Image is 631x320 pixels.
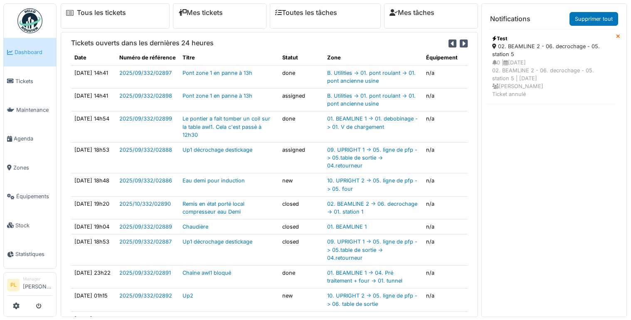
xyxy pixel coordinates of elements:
[492,59,611,98] div: 0 | [DATE] 02. BEAMLINE 2 - 06. decrochage - 05. station 5 | [DATE] [PERSON_NAME] Ticket annulé
[71,88,116,111] td: [DATE] 14h41
[423,173,468,196] td: n/a
[4,96,56,124] a: Maintenance
[119,270,171,276] a: 2025/09/332/02891
[71,50,116,65] th: Date
[119,201,171,207] a: 2025/10/332/02890
[569,12,618,26] a: Supprimer tout
[423,50,468,65] th: Équipement
[327,177,417,192] a: 10. UPRIGHT 2 -> 05. ligne de pfp -> 05. four
[423,65,468,88] td: n/a
[15,48,53,56] span: Dashboard
[275,9,337,17] a: Toutes les tâches
[119,147,172,153] a: 2025/09/332/02888
[119,177,172,184] a: 2025/09/332/02886
[23,276,53,294] li: [PERSON_NAME]
[423,196,468,219] td: n/a
[15,250,53,258] span: Statistiques
[279,50,324,65] th: Statut
[279,111,324,143] td: done
[327,147,417,169] a: 09. UPRIGHT 1 -> 05. ligne de pfp -> 05.table de sortie -> 04.retourneur
[116,50,179,65] th: Numéro de référence
[119,293,172,299] a: 2025/09/332/02892
[119,224,172,230] a: 2025/09/332/02889
[182,293,193,299] a: Up2
[487,29,616,104] a: Test 02. BEAMLINE 2 - 06. decrochage - 05. station 5 0 |[DATE]02. BEAMLINE 2 - 06. decrochage - 0...
[327,239,417,261] a: 09. UPRIGHT 1 -> 05. ligne de pfp -> 05.table de sortie -> 04.retourneur
[182,177,245,184] a: Eau demi pour induction
[71,234,116,266] td: [DATE] 18h53
[182,70,252,76] a: Pont zone 1 en panne à 13h
[182,116,270,138] a: Le pontier a fait tomber un coil sur la table awl1. Cela c'est passé à 12h30
[71,219,116,234] td: [DATE] 19h04
[71,65,116,88] td: [DATE] 14h41
[71,288,116,311] td: [DATE] 01h15
[14,135,53,143] span: Agenda
[327,201,417,215] a: 02. BEAMLINE 2 -> 06. decrochage -> 01. station 1
[423,265,468,288] td: n/a
[119,70,172,76] a: 2025/09/332/02897
[77,9,126,17] a: Tous les tickets
[4,240,56,268] a: Statistiques
[4,38,56,66] a: Dashboard
[279,234,324,266] td: closed
[182,201,244,215] a: Remis en état porté local compresseur eau Demi
[13,164,53,172] span: Zones
[279,196,324,219] td: closed
[423,88,468,111] td: n/a
[279,288,324,311] td: new
[389,9,434,17] a: Mes tâches
[279,265,324,288] td: done
[16,192,53,200] span: Équipements
[423,142,468,173] td: n/a
[182,270,231,276] a: Chaîne awl1 bloqué
[71,111,116,143] td: [DATE] 14h54
[4,153,56,182] a: Zones
[178,9,223,17] a: Mes tickets
[279,142,324,173] td: assigned
[423,234,468,266] td: n/a
[4,124,56,153] a: Agenda
[423,111,468,143] td: n/a
[327,93,416,107] a: B. Utilities -> 01. pont roulant -> 01. pont ancienne usine
[279,173,324,196] td: new
[327,270,402,284] a: 01. BEAMLINE 1 -> 04. Pré traitement + four -> 01. tunnel
[182,224,208,230] a: Chaudière
[4,66,56,95] a: Tickets
[17,8,42,33] img: Badge_color-CXgf-gQk.svg
[4,182,56,211] a: Équipements
[327,293,417,307] a: 10. UPRIGHT 2 -> 05. ligne de pfp -> 06. table de sortie
[16,106,53,114] span: Maintenance
[119,93,172,99] a: 2025/09/332/02898
[15,77,53,85] span: Tickets
[423,288,468,311] td: n/a
[492,35,611,42] div: Test
[423,219,468,234] td: n/a
[179,50,279,65] th: Titre
[71,142,116,173] td: [DATE] 18h53
[23,276,53,282] div: Manager
[327,224,367,230] a: 01. BEAMLINE 1
[119,116,172,122] a: 2025/09/332/02899
[279,219,324,234] td: closed
[279,65,324,88] td: done
[492,42,611,58] div: 02. BEAMLINE 2 - 06. decrochage - 05. station 5
[182,93,252,99] a: Pont zone 1 en panne à 13h
[119,239,172,245] a: 2025/09/332/02887
[182,239,252,245] a: Up1 décrochage destickage
[182,147,252,153] a: Up1 décrochage destickage
[15,222,53,229] span: Stock
[71,39,214,47] h6: Tickets ouverts dans les dernières 24 heures
[7,279,20,291] li: PL
[490,15,530,23] h6: Notifications
[71,173,116,196] td: [DATE] 18h48
[7,276,53,296] a: PL Manager[PERSON_NAME]
[279,88,324,111] td: assigned
[324,50,423,65] th: Zone
[4,211,56,239] a: Stock
[71,196,116,219] td: [DATE] 19h20
[327,70,416,84] a: B. Utilities -> 01. pont roulant -> 01. pont ancienne usine
[327,116,418,130] a: 01. BEAMLINE 1 -> 01. debobinage -> 01. V de chargement
[71,265,116,288] td: [DATE] 23h22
